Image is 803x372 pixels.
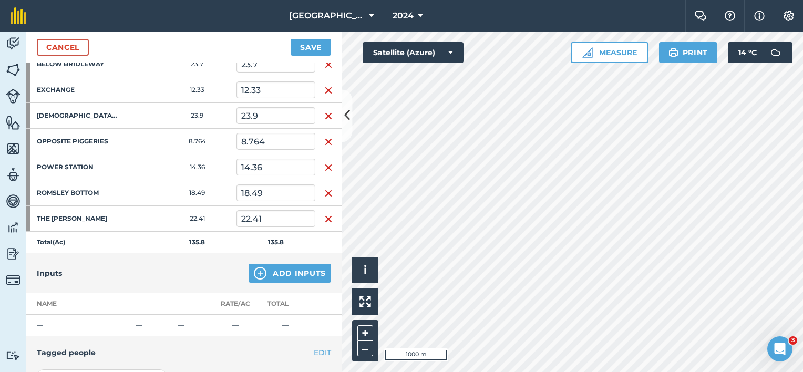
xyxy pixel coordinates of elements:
[291,39,331,56] button: Save
[215,315,255,336] td: —
[6,115,20,130] img: svg+xml;base64,PHN2ZyB4bWxucz0iaHR0cDovL3d3dy53My5vcmcvMjAwMC9zdmciIHdpZHRoPSI1NiIgaGVpZ2h0PSI2MC...
[11,7,26,24] img: fieldmargin Logo
[158,154,236,180] td: 14.36
[324,84,333,97] img: svg+xml;base64,PHN2ZyB4bWxucz0iaHR0cDovL3d3dy53My5vcmcvMjAwMC9zdmciIHdpZHRoPSIxNiIgaGVpZ2h0PSIyNC...
[6,193,20,209] img: svg+xml;base64,PD94bWwgdmVyc2lvbj0iMS4wIiBlbmNvZGluZz0idXRmLTgiPz4KPCEtLSBHZW5lcmF0b3I6IEFkb2JlIE...
[324,110,333,122] img: svg+xml;base64,PHN2ZyB4bWxucz0iaHR0cDovL3d3dy53My5vcmcvMjAwMC9zdmciIHdpZHRoPSIxNiIgaGVpZ2h0PSIyNC...
[393,9,414,22] span: 2024
[783,11,795,21] img: A cog icon
[789,336,797,345] span: 3
[37,238,65,246] strong: Total ( Ac )
[255,293,315,315] th: Total
[324,187,333,200] img: svg+xml;base64,PHN2ZyB4bWxucz0iaHR0cDovL3d3dy53My5vcmcvMjAwMC9zdmciIHdpZHRoPSIxNiIgaGVpZ2h0PSIyNC...
[268,238,284,246] strong: 135.8
[173,315,215,336] td: —
[724,11,736,21] img: A question mark icon
[6,62,20,78] img: svg+xml;base64,PHN2ZyB4bWxucz0iaHR0cDovL3d3dy53My5vcmcvMjAwMC9zdmciIHdpZHRoPSI1NiIgaGVpZ2h0PSI2MC...
[6,36,20,51] img: svg+xml;base64,PD94bWwgdmVyc2lvbj0iMS4wIiBlbmNvZGluZz0idXRmLTgiPz4KPCEtLSBHZW5lcmF0b3I6IEFkb2JlIE...
[37,163,119,171] strong: POWER STATION
[352,257,378,283] button: i
[6,141,20,157] img: svg+xml;base64,PHN2ZyB4bWxucz0iaHR0cDovL3d3dy53My5vcmcvMjAwMC9zdmciIHdpZHRoPSI1NiIgaGVpZ2h0PSI2MC...
[37,347,331,358] h4: Tagged people
[158,77,236,103] td: 12.33
[158,129,236,154] td: 8.764
[158,51,236,77] td: 23.7
[6,89,20,104] img: svg+xml;base64,PD94bWwgdmVyc2lvbj0iMS4wIiBlbmNvZGluZz0idXRmLTgiPz4KPCEtLSBHZW5lcmF0b3I6IEFkb2JlIE...
[254,267,266,280] img: svg+xml;base64,PHN2ZyB4bWxucz0iaHR0cDovL3d3dy53My5vcmcvMjAwMC9zdmciIHdpZHRoPSIxNCIgaGVpZ2h0PSIyNC...
[314,347,331,358] button: EDIT
[6,167,20,183] img: svg+xml;base64,PD94bWwgdmVyc2lvbj0iMS4wIiBlbmNvZGluZz0idXRmLTgiPz4KPCEtLSBHZW5lcmF0b3I6IEFkb2JlIE...
[668,46,678,59] img: svg+xml;base64,PHN2ZyB4bWxucz0iaHR0cDovL3d3dy53My5vcmcvMjAwMC9zdmciIHdpZHRoPSIxOSIgaGVpZ2h0PSIyNC...
[324,58,333,71] img: svg+xml;base64,PHN2ZyB4bWxucz0iaHR0cDovL3d3dy53My5vcmcvMjAwMC9zdmciIHdpZHRoPSIxNiIgaGVpZ2h0PSIyNC...
[37,267,62,279] h4: Inputs
[6,220,20,235] img: svg+xml;base64,PD94bWwgdmVyc2lvbj0iMS4wIiBlbmNvZGluZz0idXRmLTgiPz4KPCEtLSBHZW5lcmF0b3I6IEFkb2JlIE...
[37,189,119,197] strong: ROMSLEY BOTTOM
[289,9,365,22] span: [GEOGRAPHIC_DATA]
[357,341,373,356] button: –
[158,103,236,129] td: 23.9
[363,42,464,63] button: Satellite (Azure)
[571,42,648,63] button: Measure
[37,214,119,223] strong: THE [PERSON_NAME]
[158,206,236,232] td: 22.41
[26,293,131,315] th: Name
[582,47,593,58] img: Ruler icon
[6,273,20,287] img: svg+xml;base64,PD94bWwgdmVyc2lvbj0iMS4wIiBlbmNvZGluZz0idXRmLTgiPz4KPCEtLSBHZW5lcmF0b3I6IEFkb2JlIE...
[324,161,333,174] img: svg+xml;base64,PHN2ZyB4bWxucz0iaHR0cDovL3d3dy53My5vcmcvMjAwMC9zdmciIHdpZHRoPSIxNiIgaGVpZ2h0PSIyNC...
[131,315,173,336] td: —
[37,111,119,120] strong: [DEMOGRAPHIC_DATA][PERSON_NAME]
[659,42,718,63] button: Print
[765,42,786,63] img: svg+xml;base64,PD94bWwgdmVyc2lvbj0iMS4wIiBlbmNvZGluZz0idXRmLTgiPz4KPCEtLSBHZW5lcmF0b3I6IEFkb2JlIE...
[728,42,792,63] button: 14 °C
[694,11,707,21] img: Two speech bubbles overlapping with the left bubble in the forefront
[738,42,757,63] span: 14 ° C
[37,86,119,94] strong: EXCHANGE
[26,315,131,336] td: —
[357,325,373,341] button: +
[249,264,331,283] button: Add Inputs
[189,238,205,246] strong: 135.8
[37,137,119,146] strong: OPPOSITE PIGGERIES
[37,60,119,68] strong: BELOW BRIDLEWAY
[754,9,765,22] img: svg+xml;base64,PHN2ZyB4bWxucz0iaHR0cDovL3d3dy53My5vcmcvMjAwMC9zdmciIHdpZHRoPSIxNyIgaGVpZ2h0PSIxNy...
[6,246,20,262] img: svg+xml;base64,PD94bWwgdmVyc2lvbj0iMS4wIiBlbmNvZGluZz0idXRmLTgiPz4KPCEtLSBHZW5lcmF0b3I6IEFkb2JlIE...
[6,350,20,360] img: svg+xml;base64,PD94bWwgdmVyc2lvbj0iMS4wIiBlbmNvZGluZz0idXRmLTgiPz4KPCEtLSBHZW5lcmF0b3I6IEFkb2JlIE...
[255,315,315,336] td: —
[364,263,367,276] span: i
[359,296,371,307] img: Four arrows, one pointing top left, one top right, one bottom right and the last bottom left
[158,180,236,206] td: 18.49
[767,336,792,361] iframe: Intercom live chat
[37,39,89,56] a: Cancel
[215,293,255,315] th: Rate/ Ac
[324,213,333,225] img: svg+xml;base64,PHN2ZyB4bWxucz0iaHR0cDovL3d3dy53My5vcmcvMjAwMC9zdmciIHdpZHRoPSIxNiIgaGVpZ2h0PSIyNC...
[324,136,333,148] img: svg+xml;base64,PHN2ZyB4bWxucz0iaHR0cDovL3d3dy53My5vcmcvMjAwMC9zdmciIHdpZHRoPSIxNiIgaGVpZ2h0PSIyNC...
